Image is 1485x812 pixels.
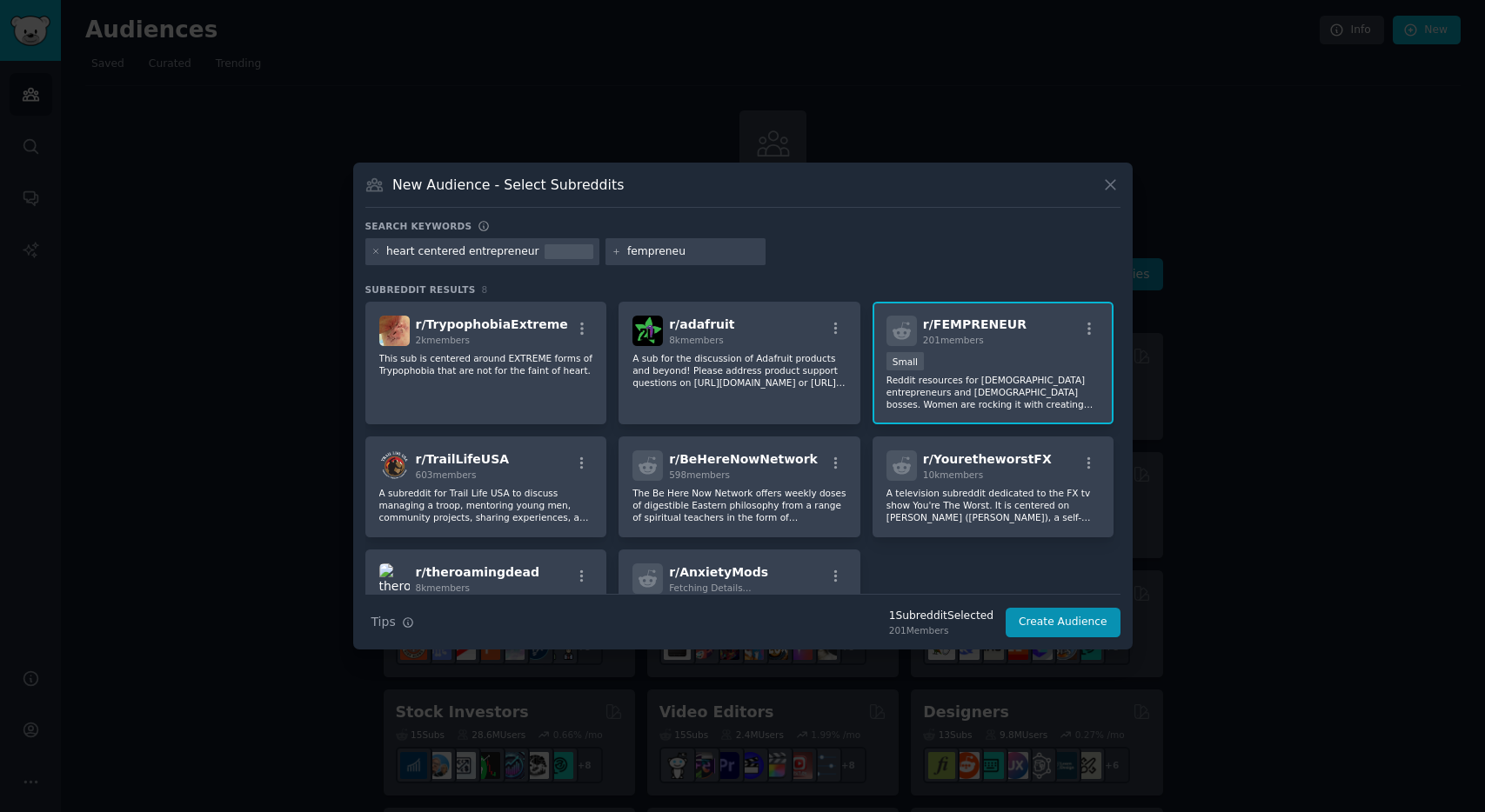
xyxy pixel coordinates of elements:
[379,316,410,346] img: TrypophobiaExtreme
[632,352,846,389] p: A sub for the discussion of Adafruit products and beyond! Please address product support question...
[416,582,471,593] span: 8k members
[392,176,624,194] h3: New Audience - Select Subreddits
[627,244,759,260] input: New Keyword
[416,335,471,345] span: 2k members
[889,624,993,636] div: 201 Members
[923,452,1052,466] span: r/ YouretheworstFX
[889,609,993,624] div: 1 Subreddit Selected
[365,607,420,637] button: Tips
[371,613,396,631] span: Tips
[379,487,593,523] p: A subreddit for Trail Life USA to discuss managing a troop, mentoring young men, community projec...
[669,452,818,466] span: r/ BeHereNowNetwork
[923,335,984,345] span: 201 members
[669,335,724,345] span: 8k members
[669,582,751,593] span: Fetching Details...
[365,220,472,232] h3: Search keywords
[416,452,510,466] span: r/ TrailLifeUSA
[379,450,410,481] img: TrailLifeUSA
[386,244,538,260] div: heart centered entrepreneur
[379,352,593,376] p: This sub is centered around EXTREME forms of Trypophobia that are not for the faint of heart.
[886,374,1100,410] p: Reddit resources for [DEMOGRAPHIC_DATA] entrepreneurs and [DEMOGRAPHIC_DATA] bosses. Women are ro...
[416,565,540,579] span: r/ theroamingdead
[923,469,983,480] span: 10k members
[632,316,663,346] img: adafruit
[669,317,734,331] span: r/ adafruit
[365,283,476,296] span: Subreddit Results
[416,469,477,480] span: 603 members
[886,487,1100,523] p: A television subreddit dedicated to the FX tv show You're The Worst. It is centered on [PERSON_NA...
[923,317,1027,331] span: r/ FEMPRENEUR
[886,352,924,370] div: Small
[416,317,568,331] span: r/ TrypophobiaExtreme
[669,469,730,480] span: 598 members
[379,563,410,594] img: theroamingdead
[1006,608,1120,637] button: Create Audience
[482,284,488,295] span: 8
[669,565,768,579] span: r/ AnxietyMods
[632,487,846,523] p: The Be Here Now Network offers weekly doses of digestible Eastern philosophy from a range of spir...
